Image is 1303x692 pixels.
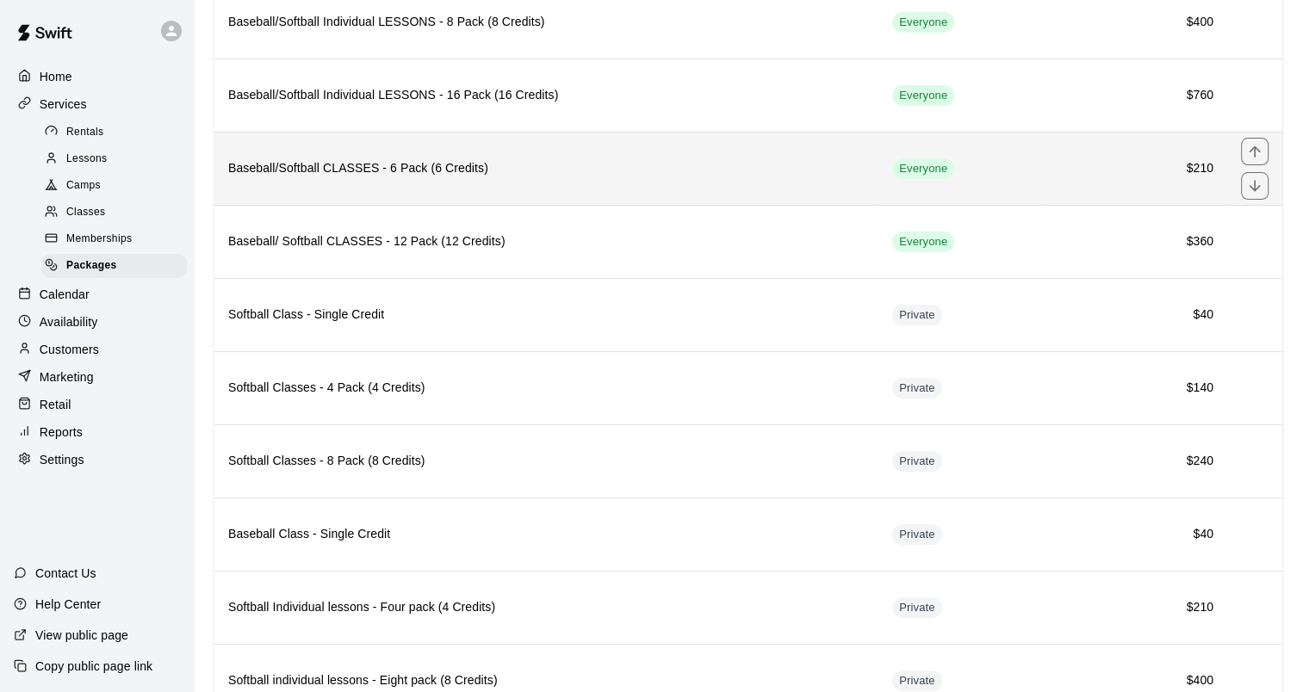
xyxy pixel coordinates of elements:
span: Everyone [892,234,954,250]
h6: $40 [1058,306,1213,324]
h6: Softball individual lessons - Eight pack (8 Credits) [228,671,865,690]
p: Services [40,96,87,113]
h6: Baseball/Softball CLASSES - 6 Pack (6 Credits) [228,159,865,178]
span: Camps [66,177,101,195]
a: Marketing [14,364,180,390]
span: Memberships [66,231,132,248]
h6: Softball Classes - 4 Pack (4 Credits) [228,379,865,398]
span: Packages [66,257,117,275]
h6: $140 [1058,379,1213,398]
h6: Softball Classes - 8 Pack (8 Credits) [228,452,865,471]
button: move item up [1241,138,1269,165]
p: Settings [40,451,84,468]
h6: Baseball Class - Single Credit [228,525,865,544]
a: Services [14,91,180,117]
div: Packages [41,254,187,278]
span: Rentals [66,124,104,141]
h6: Baseball/Softball Individual LESSONS - 16 Pack (16 Credits) [228,86,865,105]
p: Contact Us [35,565,96,582]
a: Rentals [41,119,194,145]
h6: $210 [1058,159,1213,178]
button: move item down [1241,172,1269,200]
p: Customers [40,341,99,358]
h6: Baseball/ Softball CLASSES - 12 Pack (12 Credits) [228,232,865,251]
a: Home [14,64,180,90]
span: Everyone [892,15,954,31]
p: View public page [35,627,128,644]
p: Help Center [35,596,101,613]
span: Private [892,307,942,324]
p: Retail [40,396,71,413]
h6: $210 [1058,598,1213,617]
a: Reports [14,419,180,445]
div: Memberships [41,227,187,251]
span: Private [892,454,942,470]
div: This service is hidden, and can only be accessed via a direct link [892,378,942,399]
h6: $360 [1058,232,1213,251]
a: Calendar [14,281,180,307]
a: Memberships [41,226,194,253]
h6: Softball Individual lessons - Four pack (4 Credits) [228,598,865,617]
div: This service is hidden, and can only be accessed via a direct link [892,451,942,472]
a: Classes [41,200,194,226]
p: Copy public page link [35,658,152,675]
div: Lessons [41,147,187,171]
div: This service is visible to all of your customers [892,85,954,106]
div: This service is hidden, and can only be accessed via a direct link [892,670,942,691]
span: Everyone [892,88,954,104]
div: Classes [41,201,187,225]
p: Calendar [40,286,90,303]
h6: $400 [1058,671,1213,690]
p: Availability [40,313,98,331]
a: Availability [14,309,180,335]
h6: $40 [1058,525,1213,544]
div: This service is visible to all of your customers [892,232,954,252]
span: Classes [66,204,105,221]
div: This service is hidden, and can only be accessed via a direct link [892,305,942,325]
span: Private [892,380,942,397]
a: Lessons [41,145,194,172]
h6: $400 [1058,13,1213,32]
div: This service is visible to all of your customers [892,12,954,33]
p: Reports [40,423,83,441]
span: Everyone [892,161,954,177]
a: Camps [41,173,194,200]
span: Private [892,673,942,689]
p: Home [40,68,72,85]
h6: $760 [1058,86,1213,105]
a: Retail [14,392,180,417]
div: This service is hidden, and can only be accessed via a direct link [892,524,942,545]
div: Camps [41,174,187,198]
a: Packages [41,253,194,280]
div: This service is hidden, and can only be accessed via a direct link [892,597,942,618]
span: Private [892,600,942,616]
span: Lessons [66,151,108,168]
p: Marketing [40,368,94,386]
h6: $240 [1058,452,1213,471]
h6: Baseball/Softball Individual LESSONS - 8 Pack (8 Credits) [228,13,865,32]
div: Rentals [41,120,187,145]
a: Settings [14,447,180,473]
a: Customers [14,337,180,362]
h6: Softball Class - Single Credit [228,306,865,324]
div: This service is visible to all of your customers [892,158,954,179]
span: Private [892,527,942,543]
